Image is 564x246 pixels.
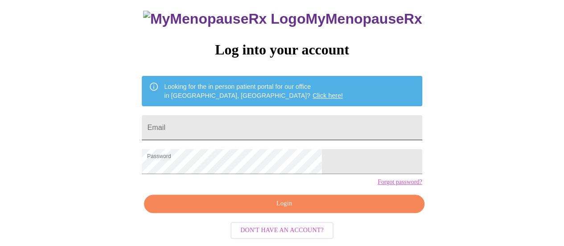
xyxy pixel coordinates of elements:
[240,225,324,236] span: Don't have an account?
[378,179,422,186] a: Forgot password?
[143,11,422,27] h3: MyMenopauseRx
[313,92,343,99] a: Click here!
[154,198,414,209] span: Login
[231,222,333,239] button: Don't have an account?
[142,42,422,58] h3: Log into your account
[144,195,424,213] button: Login
[143,11,305,27] img: MyMenopauseRx Logo
[164,79,343,104] div: Looking for the in person patient portal for our office in [GEOGRAPHIC_DATA], [GEOGRAPHIC_DATA]?
[228,226,336,233] a: Don't have an account?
